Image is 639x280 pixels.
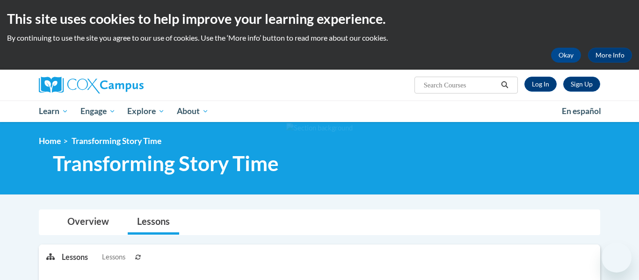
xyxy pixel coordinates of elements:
[72,136,161,146] span: Transforming Story Time
[39,77,217,93] a: Cox Campus
[53,151,279,176] span: Transforming Story Time
[563,77,600,92] a: Register
[602,243,632,273] iframe: Button to launch messaging window
[121,101,171,122] a: Explore
[39,106,68,117] span: Learn
[102,252,125,262] span: Lessons
[62,252,88,262] p: Lessons
[58,210,118,235] a: Overview
[39,77,144,93] img: Cox Campus
[80,106,116,117] span: Engage
[171,101,215,122] a: About
[7,9,632,28] h2: This site uses cookies to help improve your learning experience.
[551,48,581,63] button: Okay
[39,136,61,146] a: Home
[524,77,557,92] a: Log In
[498,79,512,91] button: Search
[588,48,632,63] a: More Info
[127,106,165,117] span: Explore
[128,210,179,235] a: Lessons
[33,101,74,122] a: Learn
[556,101,607,121] a: En español
[423,79,498,91] input: Search Courses
[25,101,614,122] div: Main menu
[74,101,122,122] a: Engage
[177,106,209,117] span: About
[562,106,601,116] span: En español
[7,33,632,43] p: By continuing to use the site you agree to our use of cookies. Use the ‘More info’ button to read...
[286,123,353,133] img: Section background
